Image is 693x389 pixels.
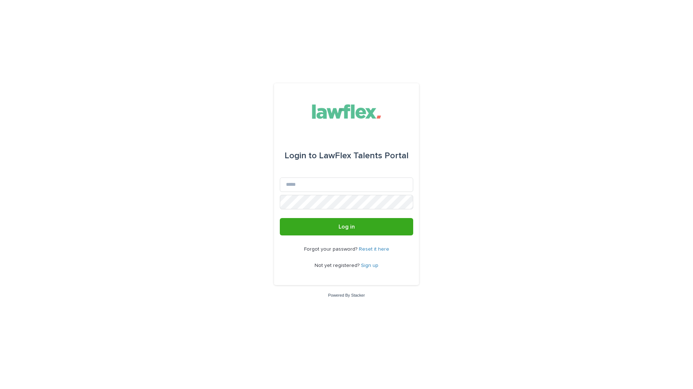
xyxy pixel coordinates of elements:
[285,151,317,160] span: Login to
[280,218,413,235] button: Log in
[361,263,378,268] a: Sign up
[306,101,387,122] img: Gnvw4qrBSHOAfo8VMhG6
[359,247,389,252] a: Reset it here
[328,293,365,297] a: Powered By Stacker
[304,247,359,252] span: Forgot your password?
[285,146,408,166] div: LawFlex Talents Portal
[315,263,361,268] span: Not yet registered?
[339,224,355,230] span: Log in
